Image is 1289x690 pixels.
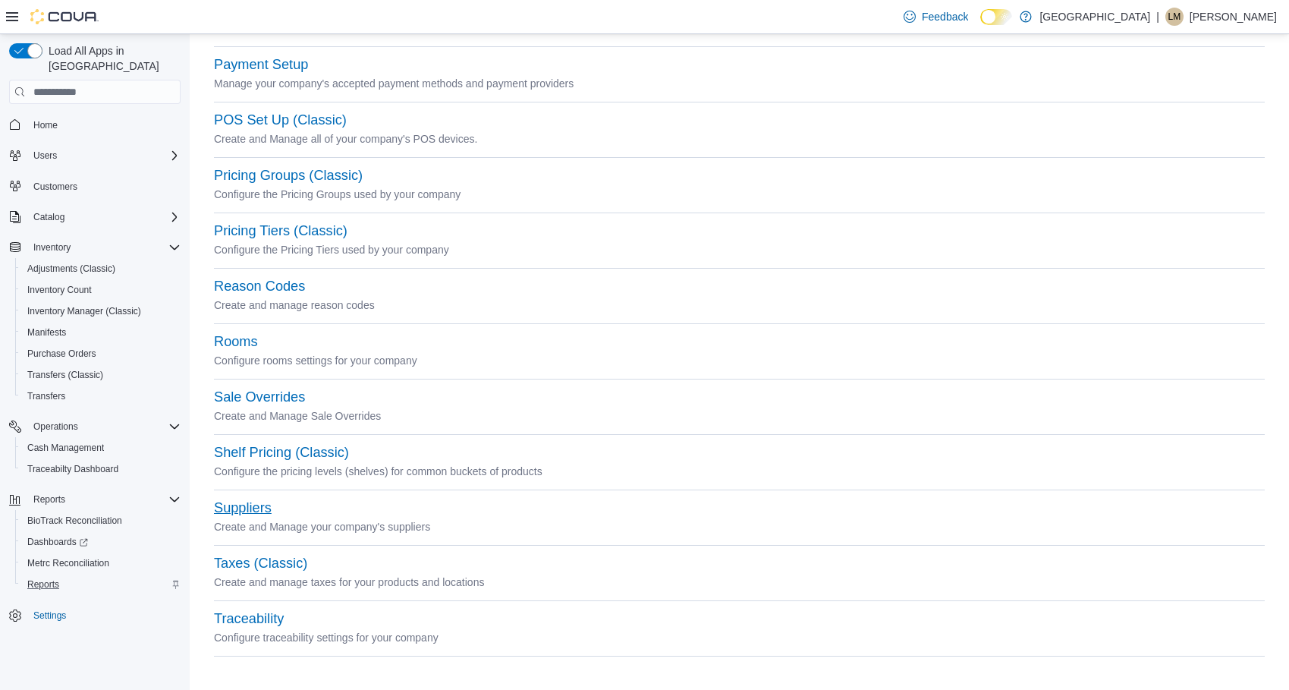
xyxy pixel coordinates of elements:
[21,575,65,594] a: Reports
[33,493,65,506] span: Reports
[1165,8,1184,26] div: Loretta Melendez
[214,74,1265,93] p: Manage your company's accepted payment methods and payment providers
[21,512,181,530] span: BioTrack Reconciliation
[214,279,305,295] button: Reason Codes
[214,407,1265,425] p: Create and Manage Sale Overrides
[21,460,124,478] a: Traceabilty Dashboard
[21,260,181,278] span: Adjustments (Classic)
[15,279,187,301] button: Inventory Count
[15,301,187,322] button: Inventory Manager (Classic)
[21,302,181,320] span: Inventory Manager (Classic)
[214,445,349,461] button: Shelf Pricing (Classic)
[27,515,122,527] span: BioTrack Reconciliation
[33,241,71,254] span: Inventory
[21,387,181,405] span: Transfers
[214,241,1265,259] p: Configure the Pricing Tiers used by your company
[33,150,57,162] span: Users
[27,238,181,257] span: Inventory
[27,557,109,569] span: Metrc Reconciliation
[3,604,187,626] button: Settings
[27,177,181,196] span: Customers
[214,462,1265,480] p: Configure the pricing levels (shelves) for common buckets of products
[21,281,98,299] a: Inventory Count
[27,116,64,134] a: Home
[3,113,187,135] button: Home
[21,439,181,457] span: Cash Management
[3,416,187,437] button: Operations
[214,351,1265,370] p: Configure rooms settings for your company
[33,181,77,193] span: Customers
[214,223,347,239] button: Pricing Tiers (Classic)
[1156,8,1159,26] p: |
[27,606,181,625] span: Settings
[21,281,181,299] span: Inventory Count
[27,284,92,296] span: Inventory Count
[33,610,66,622] span: Settings
[27,326,66,339] span: Manifests
[1190,8,1277,26] p: [PERSON_NAME]
[27,490,181,509] span: Reports
[42,43,181,74] span: Load All Apps in [GEOGRAPHIC_DATA]
[898,2,974,32] a: Feedback
[214,57,308,73] button: Payment Setup
[30,9,99,24] img: Cova
[27,536,88,548] span: Dashboards
[214,629,1265,647] p: Configure traceability settings for your company
[21,366,181,384] span: Transfers (Classic)
[214,185,1265,203] p: Configure the Pricing Groups used by your company
[21,387,71,405] a: Transfers
[3,145,187,166] button: Users
[15,458,187,480] button: Traceabilty Dashboard
[214,334,258,350] button: Rooms
[27,348,96,360] span: Purchase Orders
[980,9,1012,25] input: Dark Mode
[214,573,1265,591] p: Create and manage taxes for your products and locations
[15,510,187,531] button: BioTrack Reconciliation
[15,437,187,458] button: Cash Management
[21,512,128,530] a: BioTrack Reconciliation
[27,369,103,381] span: Transfers (Classic)
[27,178,83,196] a: Customers
[21,366,109,384] a: Transfers (Classic)
[27,417,181,436] span: Operations
[214,611,284,627] button: Traceability
[33,421,78,433] span: Operations
[15,322,187,343] button: Manifests
[21,533,94,551] a: Dashboards
[214,389,305,405] button: Sale Overrides
[27,305,141,317] span: Inventory Manager (Classic)
[21,575,181,594] span: Reports
[21,554,181,572] span: Metrc Reconciliation
[27,208,71,226] button: Catalog
[3,237,187,258] button: Inventory
[27,442,104,454] span: Cash Management
[27,490,71,509] button: Reports
[21,260,121,278] a: Adjustments (Classic)
[27,115,181,134] span: Home
[15,531,187,553] a: Dashboards
[27,208,181,226] span: Catalog
[21,323,181,342] span: Manifests
[922,9,968,24] span: Feedback
[27,238,77,257] button: Inventory
[27,390,65,402] span: Transfers
[214,556,307,572] button: Taxes (Classic)
[21,554,115,572] a: Metrc Reconciliation
[214,296,1265,314] p: Create and manage reason codes
[15,364,187,386] button: Transfers (Classic)
[214,168,363,184] button: Pricing Groups (Classic)
[9,107,181,666] nav: Complex example
[15,386,187,407] button: Transfers
[27,147,181,165] span: Users
[3,206,187,228] button: Catalog
[33,211,64,223] span: Catalog
[980,25,981,26] span: Dark Mode
[27,578,59,591] span: Reports
[1039,8,1150,26] p: [GEOGRAPHIC_DATA]
[214,112,347,128] button: POS Set Up (Classic)
[27,147,63,165] button: Users
[21,323,72,342] a: Manifests
[15,574,187,595] button: Reports
[21,460,181,478] span: Traceabilty Dashboard
[214,130,1265,148] p: Create and Manage all of your company's POS devices.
